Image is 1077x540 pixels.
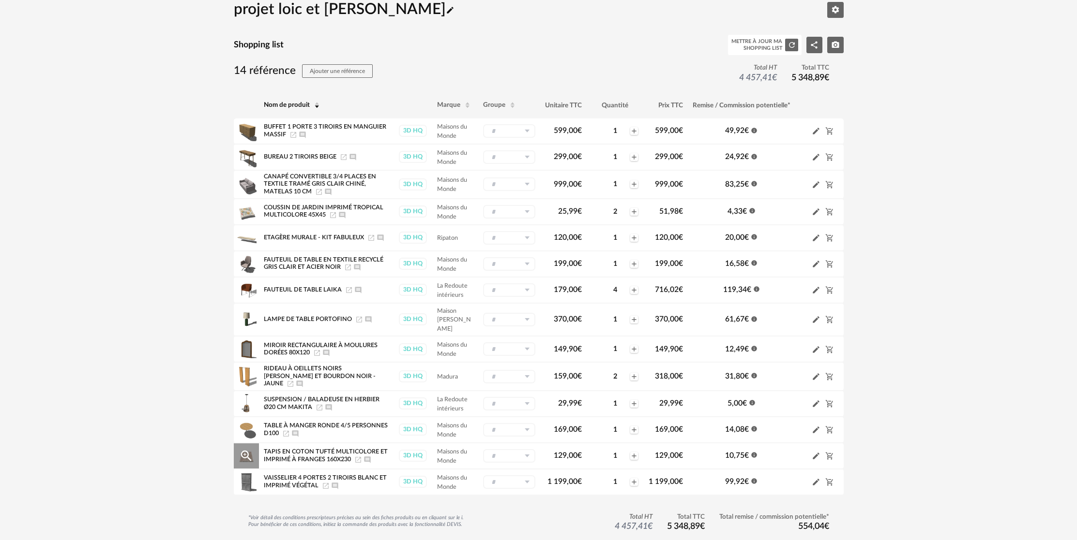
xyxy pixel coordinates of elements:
a: 3D HQ [398,370,427,382]
span: Information icon [751,179,758,187]
div: 1 [601,315,629,324]
img: Product pack shot [236,366,257,387]
div: 1 [601,345,629,353]
span: Information icon [751,314,758,322]
span: Pencil icon [812,315,820,324]
span: Pencil icon [812,285,820,294]
button: Camera icon [827,37,844,53]
span: € [743,207,747,215]
div: 1 [601,180,629,189]
span: Ajouter une référence [310,68,365,74]
a: 3D HQ [398,343,427,355]
span: Information icon [749,398,756,406]
img: Product pack shot [236,121,257,141]
button: Editer les paramètres [827,2,844,18]
span: € [744,180,749,188]
span: Plus icon [630,153,638,161]
span: Ajouter un commentaire [331,482,339,488]
a: 3D HQ [398,205,427,218]
span: Launch icon [355,316,363,322]
span: € [744,315,749,323]
img: Product pack shot [236,309,257,330]
span: Ajouter un commentaire [325,404,333,410]
a: 3D HQ [398,313,427,325]
span: 61,67 [725,315,749,323]
h3: 14 référence [234,64,373,78]
span: Launch icon [367,234,375,240]
span: Ripaton [437,235,458,241]
span: Ajouter un commentaire [377,234,384,240]
div: Sélectionner un groupe [483,150,535,164]
div: Sélectionner un groupe [483,205,535,219]
div: 3D HQ [399,423,427,436]
a: Launch icon [287,380,294,386]
span: 1 199,00 [547,478,582,485]
div: Sélectionner un groupe [483,423,535,437]
span: € [772,73,777,82]
span: 149,90 [655,345,683,353]
a: Launch icon [316,404,323,410]
span: Groupe [483,102,505,108]
span: Ajouter un commentaire [291,430,299,436]
span: 370,00 [655,315,683,323]
span: € [577,452,582,459]
span: Pencil icon [812,477,820,486]
span: Suspension / Baladeuse En Herbier Ø20 Cm Makita [264,396,379,410]
span: Information icon [751,451,758,458]
span: Cart Minus icon [825,153,834,161]
span: Maisons du Monde [437,124,467,139]
span: 16,58 [725,260,749,267]
span: 159,00 [554,372,582,380]
span: € [577,345,582,353]
span: Miroir rectangulaire à moulures dorées 80x120 [264,342,378,356]
span: Pencil icon [812,345,820,354]
div: 3D HQ [399,370,427,382]
span: € [577,180,582,188]
span: € [744,153,749,161]
span: Nom de produit [264,102,310,108]
span: Cart Minus icon [825,286,834,293]
span: Ajouter un commentaire [354,287,362,292]
th: Quantité [587,92,644,118]
span: € [679,286,683,293]
div: 3D HQ [399,476,427,488]
span: Cart Minus icon [825,315,834,323]
span: La Redoute intérieurs [437,396,468,411]
span: Information icon [751,233,758,240]
span: 318,00 [655,372,683,380]
span: Ajouter un commentaire [353,264,361,270]
span: Ajouter un commentaire [296,380,303,386]
span: Launch icon [313,350,321,355]
span: Launch icon [345,287,353,292]
span: Plus icon [630,260,638,268]
a: 3D HQ [398,450,427,462]
span: Cart Minus icon [825,207,834,215]
span: Total HT [739,64,777,73]
span: 599,00 [554,127,582,134]
div: Sélectionner un groupe [483,231,535,245]
span: Cart Minus icon [825,399,834,407]
a: Launch icon [289,131,297,137]
span: Pencil icon [812,126,820,135]
span: Information icon [751,477,758,484]
span: 4 457,41 [739,73,777,82]
span: € [577,399,582,407]
span: € [577,153,582,161]
span: Total TTC [791,64,829,73]
div: Sélectionner un groupe [483,313,535,326]
span: Fauteuil de table en textile recyclé gris clair et acier noir [264,257,383,270]
span: € [679,127,683,134]
div: 3D HQ [399,284,427,296]
span: € [577,286,582,293]
span: Launch icon [354,456,362,462]
span: Madura [437,374,458,379]
span: Vaisselier 4 portes 2 tiroirs blanc et imprimé végétal [264,475,387,488]
span: Maisons du Monde [437,449,467,464]
span: 10,75 [725,452,749,459]
div: 1 [601,260,629,268]
span: € [679,452,683,459]
span: Ajouter un commentaire [324,189,332,194]
div: 3D HQ [399,205,427,218]
span: € [679,153,683,161]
